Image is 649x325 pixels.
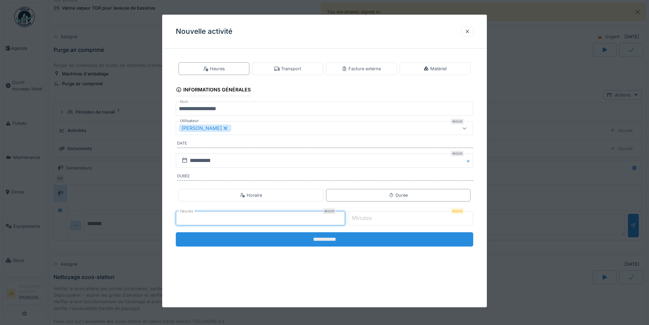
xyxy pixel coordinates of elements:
[451,208,464,214] div: Requis
[389,192,408,198] div: Durée
[179,208,195,214] label: Heures
[179,99,190,105] label: Nom
[274,65,301,72] div: Transport
[451,151,464,156] div: Requis
[323,208,336,214] div: Requis
[179,118,200,124] label: Utilisateur
[203,65,225,72] div: Heures
[177,141,473,148] label: Date
[342,65,381,72] div: Facture externe
[177,173,473,181] label: Durée
[240,192,262,198] div: Horaire
[176,27,232,36] h3: Nouvelle activité
[176,85,251,96] div: Informations générales
[423,65,447,72] div: Matériel
[466,153,473,168] button: Close
[451,119,464,124] div: Requis
[351,214,373,222] label: Minutes
[179,124,231,132] div: [PERSON_NAME]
